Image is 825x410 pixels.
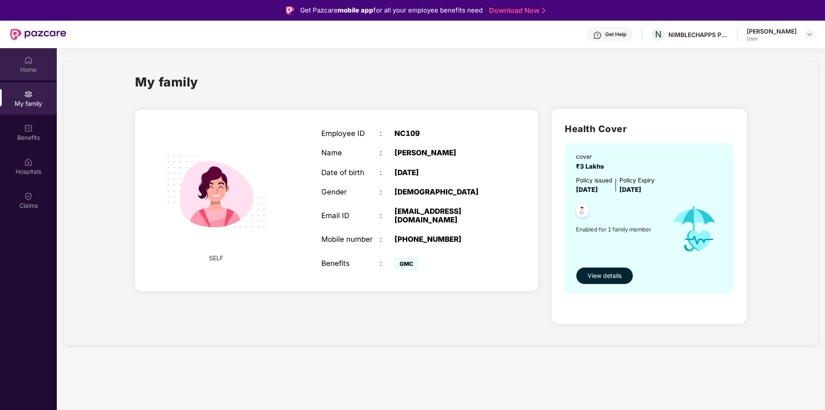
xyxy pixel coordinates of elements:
div: cover [576,152,607,162]
span: [DATE] [619,186,641,194]
img: svg+xml;base64,PHN2ZyBpZD0iRHJvcGRvd24tMzJ4MzIiIHhtbG5zPSJodHRwOi8vd3d3LnczLm9yZy8yMDAwL3N2ZyIgd2... [806,31,813,38]
img: svg+xml;base64,PHN2ZyB3aWR0aD0iMjAiIGhlaWdodD0iMjAiIHZpZXdCb3g9IjAgMCAyMCAyMCIgZmlsbD0ibm9uZSIgeG... [24,90,33,99]
div: [DEMOGRAPHIC_DATA] [394,188,497,196]
span: View details [588,271,622,281]
div: Date of birth [321,168,380,177]
img: Stroke [542,6,545,15]
div: : [380,188,394,196]
div: Email ID [321,211,380,220]
span: N [655,29,662,40]
img: svg+xml;base64,PHN2ZyBpZD0iQmVuZWZpdHMiIHhtbG5zPSJodHRwOi8vd3d3LnczLm9yZy8yMDAwL3N2ZyIgd2lkdGg9Ij... [24,124,33,133]
img: svg+xml;base64,PHN2ZyBpZD0iSG9tZSIgeG1sbnM9Imh0dHA6Ly93d3cudzMub3JnLzIwMDAvc3ZnIiB3aWR0aD0iMjAiIG... [24,56,33,65]
img: icon [662,195,726,263]
div: Benefits [321,259,380,268]
span: SELF [209,253,223,263]
div: : [380,148,394,157]
img: svg+xml;base64,PHN2ZyBpZD0iSG9zcGl0YWxzIiB4bWxucz0iaHR0cDovL3d3dy53My5vcmcvMjAwMC9zdmciIHdpZHRoPS... [24,158,33,166]
span: [DATE] [576,186,598,194]
span: ₹3 Lakhs [576,163,607,170]
div: [PERSON_NAME] [394,148,497,157]
span: Enabled for 1 family member [576,225,662,234]
div: NC109 [394,129,497,138]
div: [DATE] [394,168,497,177]
strong: mobile app [338,6,373,14]
a: Download Now [489,6,543,15]
div: : [380,168,394,177]
div: Name [321,148,380,157]
div: NIMBLECHAPPS PRIVATE LIMITED [668,31,729,39]
h2: Health Cover [565,122,734,136]
button: View details [576,267,633,284]
div: [PHONE_NUMBER] [394,235,497,244]
div: Employee ID [321,129,380,138]
div: Policy issued [576,176,612,185]
div: Mobile number [321,235,380,244]
img: New Pazcare Logo [10,29,66,40]
img: Logo [286,6,294,15]
div: : [380,259,394,268]
div: [EMAIL_ADDRESS][DOMAIN_NAME] [394,207,497,224]
span: GMC [394,258,419,270]
img: svg+xml;base64,PHN2ZyB4bWxucz0iaHR0cDovL3d3dy53My5vcmcvMjAwMC9zdmciIHdpZHRoPSIyMjQiIGhlaWdodD0iMT... [154,129,278,253]
div: User [747,35,797,42]
h1: My family [135,72,198,92]
img: svg+xml;base64,PHN2ZyBpZD0iQ2xhaW0iIHhtbG5zPSJodHRwOi8vd3d3LnczLm9yZy8yMDAwL3N2ZyIgd2lkdGg9IjIwIi... [24,192,33,200]
div: Gender [321,188,380,196]
div: : [380,211,394,220]
div: Get Help [605,31,626,38]
div: : [380,235,394,244]
div: Get Pazcare for all your employee benefits need [300,5,483,15]
div: [PERSON_NAME] [747,27,797,35]
div: Policy Expiry [619,176,655,185]
img: svg+xml;base64,PHN2ZyB4bWxucz0iaHR0cDovL3d3dy53My5vcmcvMjAwMC9zdmciIHdpZHRoPSI0OC45NDMiIGhlaWdodD... [572,201,593,222]
img: svg+xml;base64,PHN2ZyBpZD0iSGVscC0zMngzMiIgeG1sbnM9Imh0dHA6Ly93d3cudzMub3JnLzIwMDAvc3ZnIiB3aWR0aD... [593,31,602,40]
div: : [380,129,394,138]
